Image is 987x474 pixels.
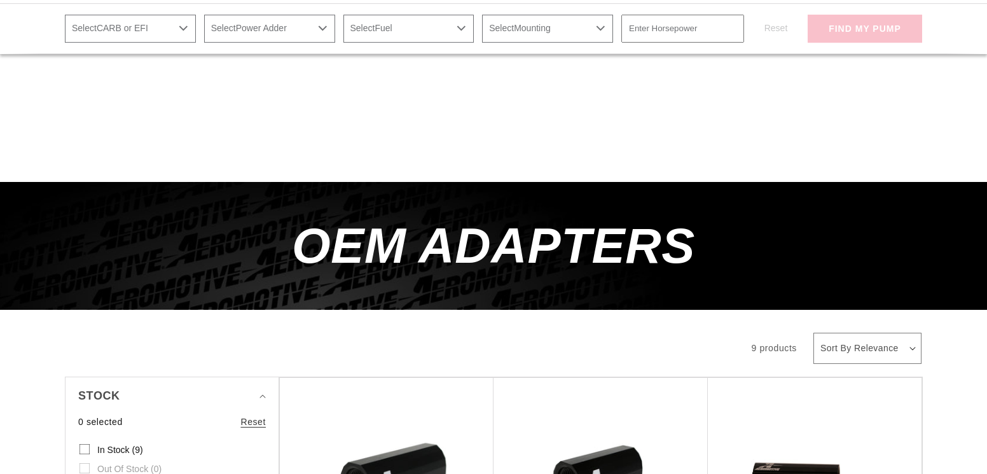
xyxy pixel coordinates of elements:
select: CARB or EFI [65,15,196,43]
input: Enter Horsepower [621,15,744,43]
span: OEM Adapters [292,218,695,274]
span: In stock (9) [97,444,143,456]
summary: Stock (0 selected) [78,377,266,415]
select: Fuel [343,15,474,43]
select: Mounting [482,15,613,43]
span: 9 products [752,343,797,353]
span: Stock [78,387,120,405]
span: 0 selected [78,415,123,429]
a: Reset [240,415,266,429]
select: Power Adder [204,15,335,43]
